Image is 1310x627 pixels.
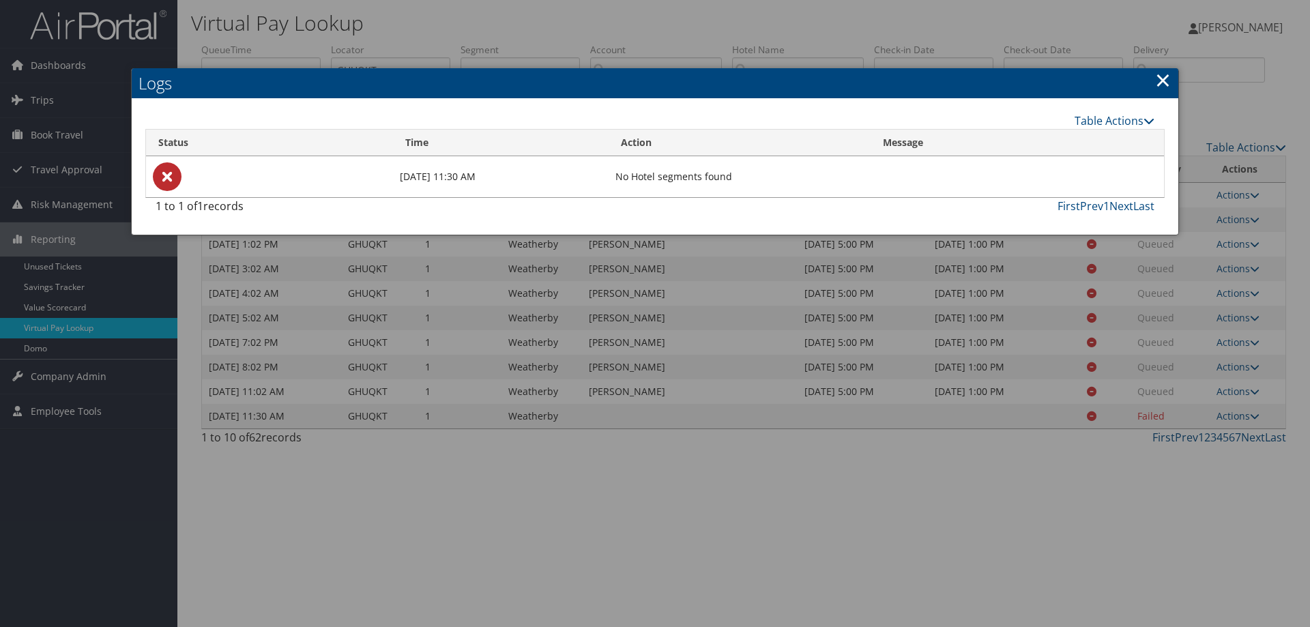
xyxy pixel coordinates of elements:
td: [DATE] 11:30 AM [393,156,609,197]
h2: Logs [132,68,1178,98]
div: 1 to 1 of records [156,198,390,221]
th: Status: activate to sort column ascending [146,130,393,156]
td: No Hotel segments found [609,156,871,197]
th: Action: activate to sort column ascending [609,130,871,156]
span: 1 [197,199,203,214]
a: 1 [1103,199,1109,214]
th: Message: activate to sort column ascending [871,130,1164,156]
a: Prev [1080,199,1103,214]
a: Last [1133,199,1154,214]
a: Next [1109,199,1133,214]
a: First [1058,199,1080,214]
a: Close [1155,66,1171,93]
th: Time: activate to sort column ascending [393,130,609,156]
a: Table Actions [1075,113,1154,128]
